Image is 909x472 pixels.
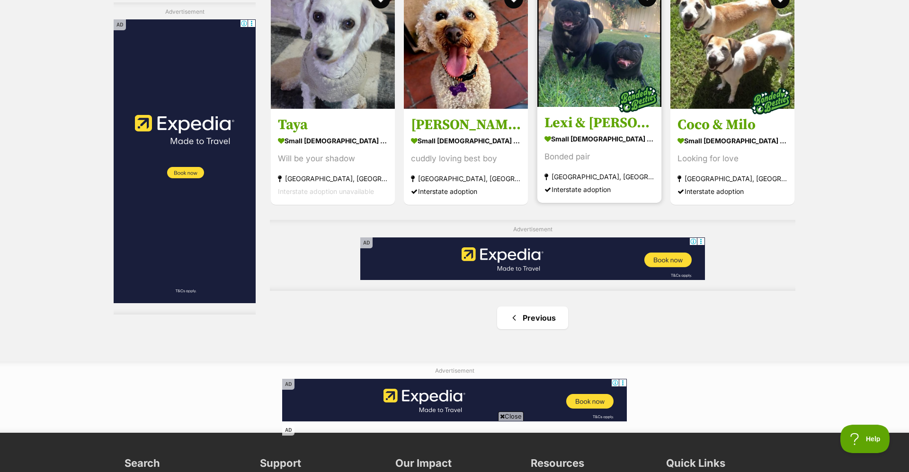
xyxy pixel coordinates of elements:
div: Interstate adoption [411,185,521,198]
div: Advertisement [114,2,256,315]
span: AD [282,425,294,436]
div: cuddly loving best boy [411,152,521,165]
div: Advertisement [270,220,795,291]
a: Lexi & [PERSON_NAME] small [DEMOGRAPHIC_DATA] Dog Bonded pair [GEOGRAPHIC_DATA], [GEOGRAPHIC_DATA... [537,107,661,203]
strong: [GEOGRAPHIC_DATA], [GEOGRAPHIC_DATA] [278,172,388,185]
a: Coco & Milo small [DEMOGRAPHIC_DATA] Dog Looking for love [GEOGRAPHIC_DATA], [GEOGRAPHIC_DATA] In... [670,109,794,205]
strong: small [DEMOGRAPHIC_DATA] Dog [544,132,654,146]
strong: small [DEMOGRAPHIC_DATA] Dog [278,134,388,148]
h3: Lexi & [PERSON_NAME] [544,114,654,132]
h3: Taya [278,116,388,134]
img: bonded besties [614,76,661,123]
strong: [GEOGRAPHIC_DATA], [GEOGRAPHIC_DATA] [544,170,654,183]
span: AD [114,20,126,31]
strong: [GEOGRAPHIC_DATA], [GEOGRAPHIC_DATA] [411,172,521,185]
span: Close [498,411,524,421]
iframe: Advertisement [533,281,533,281]
a: [PERSON_NAME] small [DEMOGRAPHIC_DATA] Dog cuddly loving best boy [GEOGRAPHIC_DATA], [GEOGRAPHIC_... [404,109,528,205]
a: Taya small [DEMOGRAPHIC_DATA] Dog Will be your shadow [GEOGRAPHIC_DATA], [GEOGRAPHIC_DATA] Inters... [271,109,395,205]
nav: Pagination [270,306,795,329]
div: Interstate adoption [544,183,654,196]
strong: small [DEMOGRAPHIC_DATA] Dog [411,134,521,148]
iframe: Help Scout Beacon - Open [840,425,890,453]
span: Interstate adoption unavailable [278,187,374,195]
a: Previous page [497,306,568,329]
div: Bonded pair [544,150,654,163]
span: AD [282,379,294,390]
div: Looking for love [677,152,787,165]
h3: [PERSON_NAME] [411,116,521,134]
strong: small [DEMOGRAPHIC_DATA] Dog [677,134,787,148]
span: AD [360,237,373,248]
img: bonded besties [747,78,794,125]
iframe: Advertisement [282,425,627,467]
div: Will be your shadow [278,152,388,165]
strong: [GEOGRAPHIC_DATA], [GEOGRAPHIC_DATA] [677,172,787,185]
h3: Coco & Milo [677,116,787,134]
div: Interstate adoption [677,185,787,198]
